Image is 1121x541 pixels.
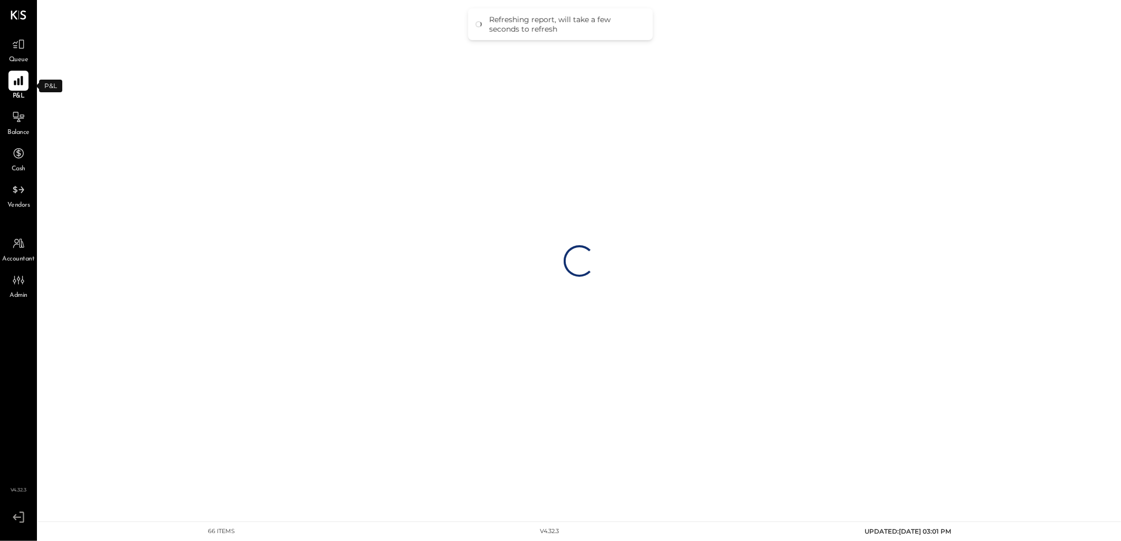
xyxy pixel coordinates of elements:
span: Admin [9,291,27,301]
div: 66 items [208,527,235,536]
div: Refreshing report, will take a few seconds to refresh [489,15,642,34]
span: Accountant [3,255,35,264]
span: Balance [7,128,30,138]
div: v 4.32.3 [540,527,559,536]
a: Vendors [1,180,36,210]
a: Admin [1,270,36,301]
a: Queue [1,34,36,65]
span: Vendors [7,201,30,210]
span: UPDATED: [DATE] 03:01 PM [864,527,951,535]
span: Queue [9,55,28,65]
span: Cash [12,165,25,174]
a: Balance [1,107,36,138]
a: Accountant [1,234,36,264]
a: Cash [1,143,36,174]
span: P&L [13,92,25,101]
a: P&L [1,71,36,101]
div: P&L [39,80,62,92]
